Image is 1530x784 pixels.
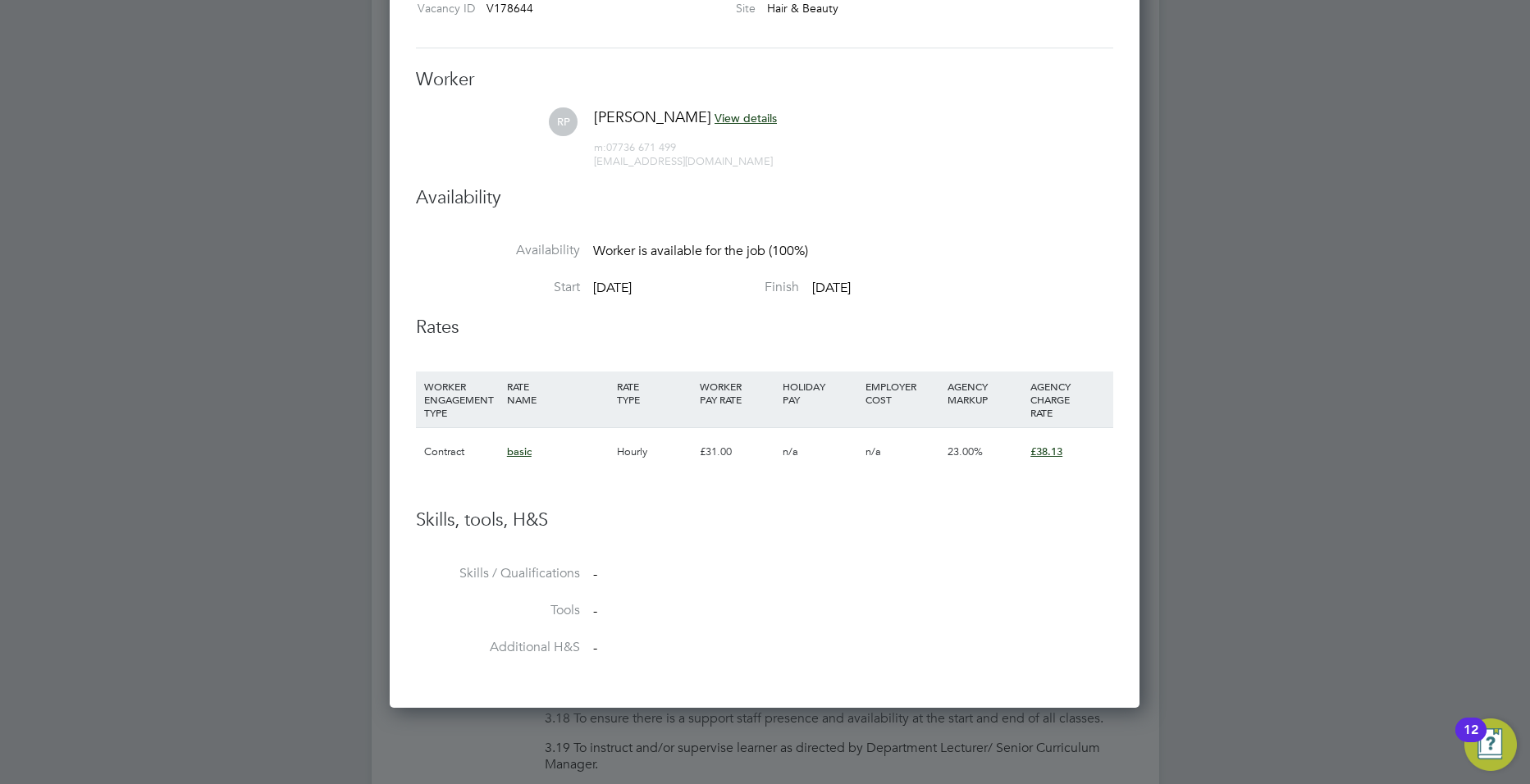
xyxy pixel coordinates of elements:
[416,565,580,582] label: Skills / Qualifications
[416,186,1113,210] h3: Availability
[416,242,580,259] label: Availability
[594,107,711,126] span: [PERSON_NAME]
[613,428,696,476] div: Hourly
[783,444,798,458] span: n/a
[420,371,503,427] div: WORKER ENGAGEMENT TYPE
[549,107,578,136] span: RP
[486,1,533,16] span: V178644
[1464,718,1517,771] button: Open Resource Center, 12 new notifications
[1026,371,1109,427] div: AGENCY CHARGE RATE
[594,140,606,154] span: m:
[416,602,580,619] label: Tools
[943,371,1026,414] div: AGENCY MARKUP
[416,639,580,656] label: Additional H&S
[696,371,779,414] div: WORKER PAY RATE
[507,444,532,458] span: basic
[416,508,1113,532] h3: Skills, tools, H&S
[594,140,676,154] span: 07736 671 499
[665,1,756,16] label: Site
[503,371,613,414] div: RATE NAME
[416,316,1113,340] h3: Rates
[420,428,503,476] div: Contract
[416,68,1113,92] h3: Worker
[865,444,881,458] span: n/a
[812,280,851,296] span: [DATE]
[593,280,632,296] span: [DATE]
[593,243,808,259] span: Worker is available for the job (100%)
[593,603,597,619] span: -
[635,279,799,296] label: Finish
[948,444,983,458] span: 23.00%
[715,111,777,125] span: View details
[861,371,944,414] div: EMPLOYER COST
[594,154,773,168] span: [EMAIL_ADDRESS][DOMAIN_NAME]
[696,428,779,476] div: £31.00
[1030,444,1062,458] span: £38.13
[1464,730,1478,751] div: 12
[593,566,597,582] span: -
[767,1,838,16] span: Hair & Beauty
[593,640,597,656] span: -
[409,1,475,16] label: Vacancy ID
[613,371,696,414] div: RATE TYPE
[416,279,580,296] label: Start
[779,371,861,414] div: HOLIDAY PAY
